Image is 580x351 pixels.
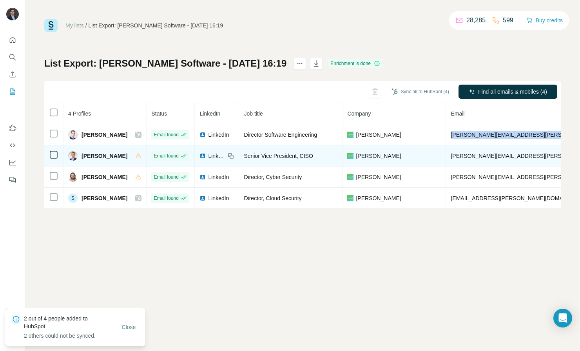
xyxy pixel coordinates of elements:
div: S [68,194,78,203]
button: Buy credits [526,15,563,26]
p: 599 [503,16,513,25]
span: Email found [154,174,178,181]
img: LinkedIn logo [199,174,206,180]
li: / [85,22,87,29]
button: Close [116,320,141,334]
button: Dashboard [6,156,19,170]
img: company-logo [347,132,353,138]
span: Job title [244,110,263,117]
span: Find all emails & mobiles (4) [478,88,547,96]
span: 4 Profiles [68,110,91,117]
img: company-logo [347,153,353,159]
img: Avatar [6,8,19,20]
p: 2 out of 4 people added to HubSpot [24,315,112,330]
img: LinkedIn logo [199,132,206,138]
img: company-logo [347,174,353,180]
a: My lists [65,22,84,29]
div: List Export: [PERSON_NAME] Software - [DATE] 16:19 [89,22,223,29]
img: Avatar [68,172,78,182]
span: LinkedIn [208,173,229,181]
span: Email found [154,152,178,159]
span: [PERSON_NAME] [82,152,127,160]
span: Company [347,110,371,117]
button: My lists [6,85,19,99]
span: LinkedIn [208,194,229,202]
img: Avatar [68,151,78,161]
span: Director, Cyber Security [244,174,302,180]
div: Enrichment is done [328,59,382,68]
span: Email found [154,131,178,138]
span: Email [451,110,464,117]
div: Open Intercom Messenger [553,309,572,327]
span: LinkedIn [208,152,225,160]
span: Director, Cloud Security [244,195,301,201]
h1: List Export: [PERSON_NAME] Software - [DATE] 16:19 [44,57,286,70]
p: 2 others could not be synced. [24,332,112,340]
button: Feedback [6,173,19,187]
span: LinkedIn [208,131,229,139]
span: Director Software Engineering [244,132,317,138]
img: LinkedIn logo [199,153,206,159]
span: [PERSON_NAME] [82,173,127,181]
button: Enrich CSV [6,67,19,81]
button: actions [294,57,306,70]
button: Search [6,50,19,64]
span: [PERSON_NAME] [356,131,401,139]
button: Use Surfe API [6,138,19,152]
span: [PERSON_NAME] [82,194,127,202]
span: [PERSON_NAME] [356,194,401,202]
span: Status [151,110,167,117]
img: LinkedIn logo [199,195,206,201]
img: company-logo [347,195,353,201]
p: 28,285 [466,16,486,25]
button: Find all emails & mobiles (4) [459,85,557,99]
span: [PERSON_NAME] [356,173,401,181]
span: LinkedIn [199,110,220,117]
button: Use Surfe on LinkedIn [6,121,19,135]
span: [PERSON_NAME] [356,152,401,160]
span: Senior Vice President, CISO [244,153,313,159]
img: Surfe Logo [44,19,58,32]
img: Avatar [68,130,78,139]
span: Close [122,323,136,331]
span: [PERSON_NAME] [82,131,127,139]
span: Email found [154,195,178,202]
button: Sync all to HubSpot (4) [386,86,455,98]
button: Quick start [6,33,19,47]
